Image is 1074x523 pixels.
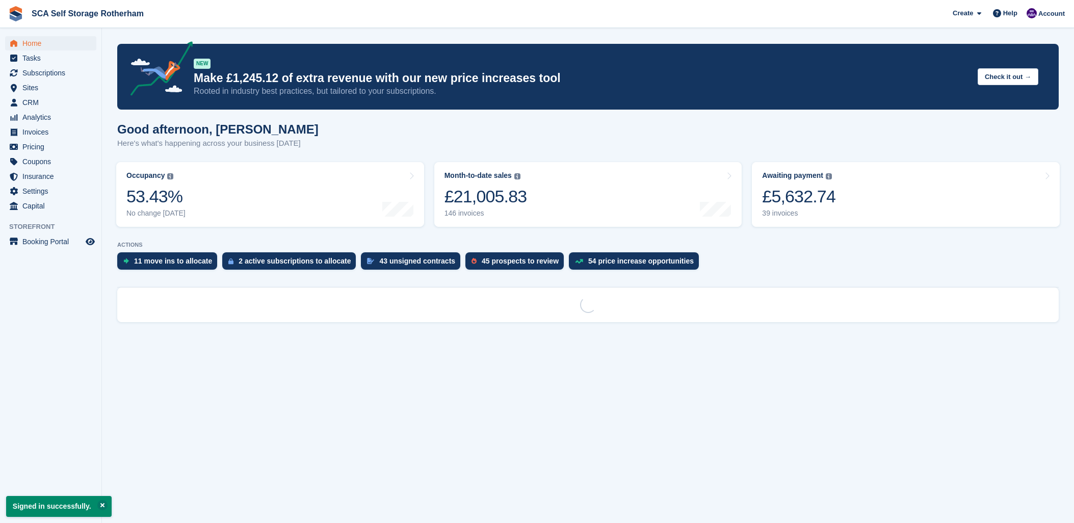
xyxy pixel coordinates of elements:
span: Help [1003,8,1017,18]
span: Tasks [22,51,84,65]
div: 11 move ins to allocate [134,257,212,265]
a: menu [5,125,96,139]
div: NEW [194,59,211,69]
span: Coupons [22,154,84,169]
span: Subscriptions [22,66,84,80]
div: 54 price increase opportunities [588,257,694,265]
a: Preview store [84,236,96,248]
img: contract_signature_icon-13c848040528278c33f63329250d36e43548de30e8caae1d1a13099fd9432cc5.svg [367,258,374,264]
span: Pricing [22,140,84,154]
p: Rooted in industry best practices, but tailored to your subscriptions. [194,86,970,97]
div: 146 invoices [444,209,527,218]
a: menu [5,95,96,110]
span: Insurance [22,169,84,184]
img: Kelly Neesham [1027,8,1037,18]
span: Analytics [22,110,84,124]
img: icon-info-grey-7440780725fd019a000dd9b08b2336e03edf1995a4989e88bcd33f0948082b44.svg [826,173,832,179]
a: 2 active subscriptions to allocate [222,252,361,275]
span: Capital [22,199,84,213]
p: Here's what's happening across your business [DATE] [117,138,319,149]
a: Occupancy 53.43% No change [DATE] [116,162,424,227]
div: 2 active subscriptions to allocate [239,257,351,265]
a: 45 prospects to review [465,252,569,275]
a: menu [5,199,96,213]
div: £21,005.83 [444,186,527,207]
div: No change [DATE] [126,209,186,218]
span: Invoices [22,125,84,139]
a: menu [5,51,96,65]
a: menu [5,234,96,249]
span: Account [1038,9,1065,19]
img: stora-icon-8386f47178a22dfd0bd8f6a31ec36ba5ce8667c1dd55bd0f319d3a0aa187defe.svg [8,6,23,21]
img: price_increase_opportunities-93ffe204e8149a01c8c9dc8f82e8f89637d9d84a8eef4429ea346261dce0b2c0.svg [575,259,583,264]
img: active_subscription_to_allocate_icon-d502201f5373d7db506a760aba3b589e785aa758c864c3986d89f69b8ff3... [228,258,233,265]
div: 39 invoices [762,209,835,218]
img: icon-info-grey-7440780725fd019a000dd9b08b2336e03edf1995a4989e88bcd33f0948082b44.svg [167,173,173,179]
span: Create [953,8,973,18]
a: menu [5,184,96,198]
div: Occupancy [126,171,165,180]
a: 11 move ins to allocate [117,252,222,275]
div: £5,632.74 [762,186,835,207]
span: Sites [22,81,84,95]
span: Storefront [9,222,101,232]
a: 54 price increase opportunities [569,252,704,275]
div: 53.43% [126,186,186,207]
div: 43 unsigned contracts [379,257,455,265]
h1: Good afternoon, [PERSON_NAME] [117,122,319,136]
span: Booking Portal [22,234,84,249]
a: menu [5,140,96,154]
a: 43 unsigned contracts [361,252,465,275]
p: ACTIONS [117,242,1059,248]
a: SCA Self Storage Rotherham [28,5,148,22]
div: Awaiting payment [762,171,823,180]
img: icon-info-grey-7440780725fd019a000dd9b08b2336e03edf1995a4989e88bcd33f0948082b44.svg [514,173,520,179]
span: CRM [22,95,84,110]
p: Make £1,245.12 of extra revenue with our new price increases tool [194,71,970,86]
a: menu [5,66,96,80]
img: move_ins_to_allocate_icon-fdf77a2bb77ea45bf5b3d319d69a93e2d87916cf1d5bf7949dd705db3b84f3ca.svg [123,258,129,264]
a: menu [5,169,96,184]
p: Signed in successfully. [6,496,112,517]
a: menu [5,154,96,169]
a: menu [5,81,96,95]
img: price-adjustments-announcement-icon-8257ccfd72463d97f412b2fc003d46551f7dbcb40ab6d574587a9cd5c0d94... [122,41,193,99]
a: menu [5,36,96,50]
button: Check it out → [978,68,1038,85]
a: Month-to-date sales £21,005.83 146 invoices [434,162,742,227]
div: Month-to-date sales [444,171,512,180]
img: prospect-51fa495bee0391a8d652442698ab0144808aea92771e9ea1ae160a38d050c398.svg [471,258,477,264]
span: Home [22,36,84,50]
span: Settings [22,184,84,198]
div: 45 prospects to review [482,257,559,265]
a: menu [5,110,96,124]
a: Awaiting payment £5,632.74 39 invoices [752,162,1060,227]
